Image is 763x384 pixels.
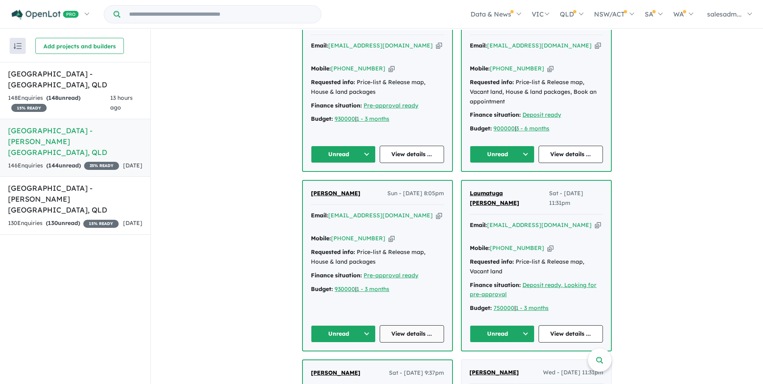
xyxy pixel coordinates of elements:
[522,111,561,118] a: Deposit ready
[311,115,333,122] strong: Budget:
[356,115,389,122] a: 1 - 3 months
[8,93,110,113] div: 148 Enquir ies
[328,42,433,49] a: [EMAIL_ADDRESS][DOMAIN_NAME]
[8,68,142,90] h5: [GEOGRAPHIC_DATA] - [GEOGRAPHIC_DATA] , QLD
[490,65,544,72] a: [PHONE_NUMBER]
[8,161,119,171] div: 146 Enquir ies
[335,115,355,122] a: 930000
[364,102,418,109] a: Pre-approval ready
[311,248,444,267] div: Price-list & Release map, House & land packages
[311,190,360,197] span: [PERSON_NAME]
[311,368,360,378] a: [PERSON_NAME]
[469,369,519,376] span: [PERSON_NAME]
[48,94,58,101] span: 148
[311,369,360,376] span: [PERSON_NAME]
[436,211,442,220] button: Copy
[539,325,603,343] a: View details ...
[335,285,355,293] a: 930000
[311,285,333,293] strong: Budget:
[331,65,385,72] a: [PHONE_NUMBER]
[389,234,395,243] button: Copy
[311,78,355,86] strong: Requested info:
[707,10,742,18] span: salesadm...
[470,304,492,312] strong: Budget:
[380,325,444,343] a: View details ...
[331,235,385,242] a: [PHONE_NUMBER]
[470,189,549,208] a: Laumatuga [PERSON_NAME]
[364,272,418,279] a: Pre-approval ready
[311,42,328,49] strong: Email:
[48,162,59,169] span: 144
[311,146,376,163] button: Unread
[12,10,79,20] img: Openlot PRO Logo White
[470,124,603,134] div: |
[436,41,442,50] button: Copy
[389,64,395,73] button: Copy
[83,220,119,228] span: 15 % READY
[11,104,47,112] span: 15 % READY
[547,64,553,73] button: Copy
[547,244,553,252] button: Copy
[595,41,601,50] button: Copy
[84,162,119,170] span: 25 % READY
[470,244,490,252] strong: Mobile:
[470,111,521,118] strong: Finance situation:
[543,368,603,378] span: Wed - [DATE] 11:31pm
[487,221,592,229] a: [EMAIL_ADDRESS][DOMAIN_NAME]
[328,212,433,219] a: [EMAIL_ADDRESS][DOMAIN_NAME]
[387,189,444,198] span: Sun - [DATE] 8:05pm
[123,162,142,169] span: [DATE]
[311,189,360,198] a: [PERSON_NAME]
[46,219,80,227] strong: ( unread)
[35,38,124,54] button: Add projects and builders
[470,42,487,49] strong: Email:
[470,281,596,298] a: Deposit ready, Looking for pre-approval
[311,272,362,279] strong: Finance situation:
[470,257,603,277] div: Price-list & Release map, Vacant land
[356,285,389,293] a: 1 - 3 months
[487,42,592,49] a: [EMAIL_ADDRESS][DOMAIN_NAME]
[8,219,119,228] div: 130 Enquir ies
[494,125,515,132] a: 900000
[470,78,603,106] div: Price-list & Release map, Vacant land, House & land packages, Book an appointment
[516,304,549,312] a: 1 - 3 months
[8,125,142,158] h5: [GEOGRAPHIC_DATA] - [PERSON_NAME][GEOGRAPHIC_DATA] , QLD
[494,304,514,312] u: 750000
[516,125,549,132] a: 3 - 6 months
[311,102,362,109] strong: Finance situation:
[311,65,331,72] strong: Mobile:
[470,78,514,86] strong: Requested info:
[539,146,603,163] a: View details ...
[490,244,544,252] a: [PHONE_NUMBER]
[311,78,444,97] div: Price-list & Release map, House & land packages
[595,221,601,229] button: Copy
[8,183,142,215] h5: [GEOGRAPHIC_DATA] - [PERSON_NAME][GEOGRAPHIC_DATA] , QLD
[46,162,81,169] strong: ( unread)
[470,325,535,343] button: Unread
[469,368,519,378] a: [PERSON_NAME]
[549,189,603,208] span: Sat - [DATE] 11:31pm
[48,219,58,227] span: 130
[470,125,492,132] strong: Budget:
[110,94,133,111] span: 13 hours ago
[470,303,603,313] div: |
[311,114,444,124] div: |
[46,94,80,101] strong: ( unread)
[389,368,444,378] span: Sat - [DATE] 9:37pm
[311,248,355,256] strong: Requested info:
[380,146,444,163] a: View details ...
[470,221,487,229] strong: Email:
[470,146,535,163] button: Unread
[311,325,376,343] button: Unread
[14,43,22,49] img: sort.svg
[123,219,142,227] span: [DATE]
